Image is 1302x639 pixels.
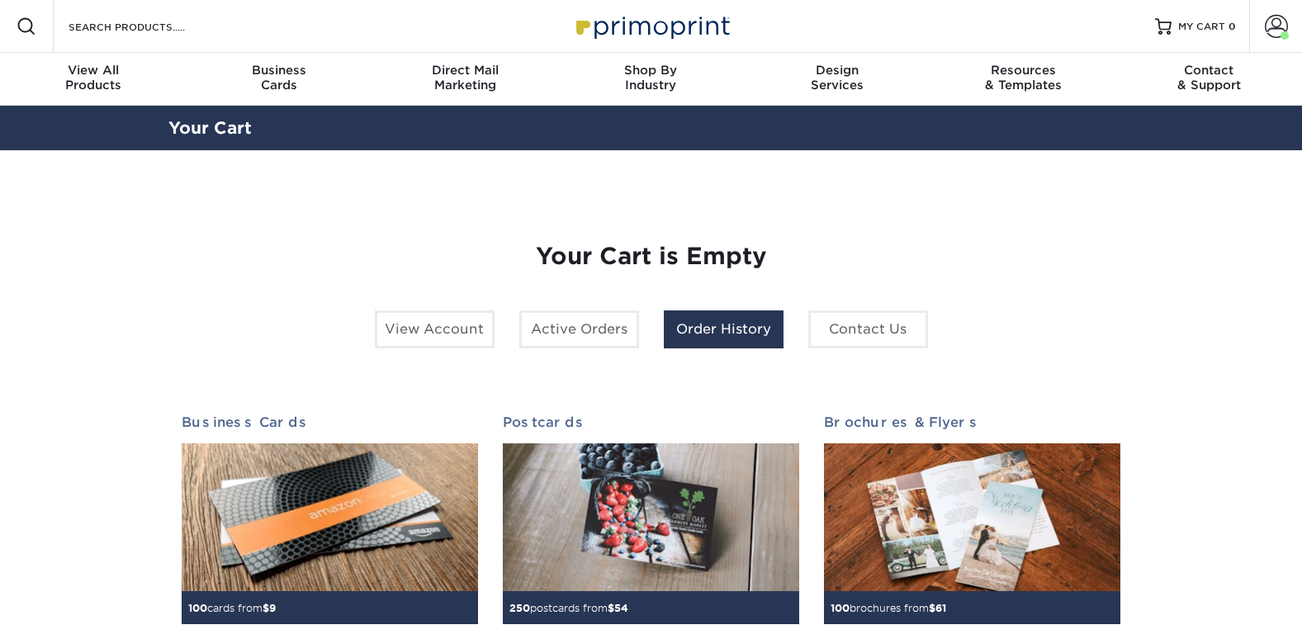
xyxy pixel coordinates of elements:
span: Resources [930,63,1115,78]
h2: Brochures & Flyers [824,414,1120,430]
a: Contact Us [808,310,928,348]
span: $ [263,602,269,614]
span: MY CART [1178,20,1225,34]
span: 100 [831,602,850,614]
span: 100 [188,602,207,614]
iframe: Google Customer Reviews [4,589,140,633]
span: 54 [614,602,628,614]
span: 0 [1229,21,1236,32]
img: Brochures & Flyers [824,443,1120,592]
div: Cards [186,63,372,92]
h2: Business Cards [182,414,478,430]
div: Services [744,63,930,92]
h1: Your Cart is Empty [182,243,1121,271]
span: 9 [269,602,276,614]
span: Direct Mail [372,63,558,78]
img: Postcards [503,443,799,592]
img: Business Cards [182,443,478,592]
h2: Postcards [503,414,799,430]
div: Industry [558,63,744,92]
small: cards from [188,602,276,614]
span: Shop By [558,63,744,78]
small: brochures from [831,602,946,614]
span: Contact [1116,63,1302,78]
span: Business [186,63,372,78]
span: 61 [935,602,946,614]
a: Your Cart [168,118,252,138]
a: BusinessCards [186,53,372,106]
a: Resources& Templates [930,53,1115,106]
a: DesignServices [744,53,930,106]
img: Primoprint [569,8,734,44]
a: Direct MailMarketing [372,53,558,106]
a: Shop ByIndustry [558,53,744,106]
span: 250 [509,602,530,614]
a: Contact& Support [1116,53,1302,106]
div: Marketing [372,63,558,92]
span: $ [608,602,614,614]
a: View Account [375,310,495,348]
div: & Templates [930,63,1115,92]
small: postcards from [509,602,628,614]
a: Order History [664,310,784,348]
div: & Support [1116,63,1302,92]
span: Design [744,63,930,78]
a: Active Orders [519,310,639,348]
span: $ [929,602,935,614]
input: SEARCH PRODUCTS..... [67,17,228,36]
